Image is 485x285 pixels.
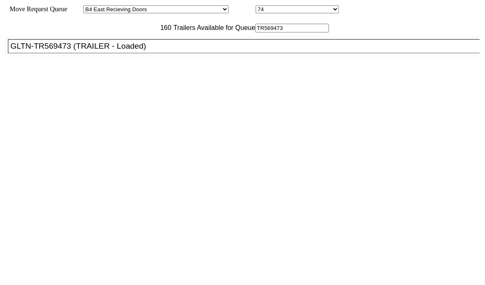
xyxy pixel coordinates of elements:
[230,5,254,12] span: Location
[5,5,67,12] span: Move Request Queue
[255,24,329,32] input: Filter Available Trailers
[10,42,485,51] div: GLTN-TR569473 (TRAILER - Loaded)
[156,24,172,31] span: 160
[172,24,256,31] span: Trailers Available for Queue
[69,5,82,12] span: Area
